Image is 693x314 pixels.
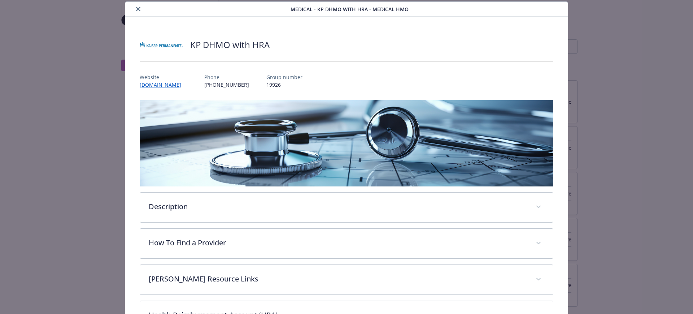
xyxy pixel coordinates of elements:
p: Website [140,73,187,81]
span: Medical - KP DHMO with HRA - Medical HMO [291,5,409,13]
p: Group number [266,73,302,81]
p: Phone [204,73,249,81]
div: Description [140,193,553,222]
p: 19926 [266,81,302,89]
p: How To Find a Provider [149,237,527,248]
img: banner [140,100,554,186]
p: [PHONE_NUMBER] [204,81,249,89]
p: Description [149,201,527,212]
div: How To Find a Provider [140,229,553,258]
img: Kaiser Permanente Insurance Company [140,34,183,56]
p: [PERSON_NAME] Resource Links [149,274,527,284]
button: close [134,5,143,13]
a: [DOMAIN_NAME] [140,81,187,88]
div: [PERSON_NAME] Resource Links [140,265,553,294]
h2: KP DHMO with HRA [190,39,270,51]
